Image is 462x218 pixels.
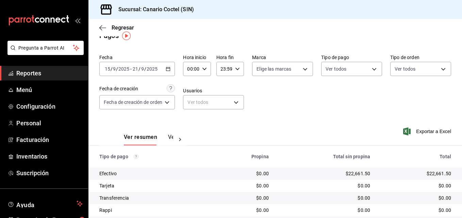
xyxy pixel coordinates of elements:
[99,154,200,159] div: Tipo de pago
[395,66,415,72] span: Ver todos
[280,207,370,214] div: $0.00
[124,134,157,145] button: Ver resumen
[381,170,451,177] div: $22,661.50
[141,66,144,72] input: --
[118,66,130,72] input: ----
[216,55,244,60] label: Hora fin
[75,18,80,23] button: open_drawer_menu
[16,85,83,94] span: Menú
[211,195,269,201] div: $0.00
[144,66,146,72] span: /
[146,66,158,72] input: ----
[183,88,244,93] label: Usuarios
[113,5,194,14] h3: Sucursal: Canario Coctel (SIN)
[183,95,244,109] div: Ver todos
[122,32,131,40] img: Tooltip marker
[211,154,269,159] div: Propina
[252,55,313,60] label: Marca
[18,44,73,52] span: Pregunta a Parrot AI
[99,207,200,214] div: Rappi
[113,66,116,72] input: --
[183,55,211,60] label: Hora inicio
[134,154,138,159] svg: Los pagos realizados con Pay y otras terminales son montos brutos.
[211,207,269,214] div: $0.00
[168,134,194,145] button: Ver pagos
[381,182,451,189] div: $0.00
[116,66,118,72] span: /
[16,200,74,208] span: Ayuda
[111,66,113,72] span: /
[211,170,269,177] div: $0.00
[16,168,83,178] span: Suscripción
[280,195,370,201] div: $0.00
[99,24,134,31] button: Regresar
[16,119,83,128] span: Personal
[132,66,138,72] input: --
[5,49,84,56] a: Pregunta a Parrot AI
[257,66,291,72] span: Elige las marcas
[381,195,451,201] div: $0.00
[280,182,370,189] div: $0.00
[99,195,200,201] div: Transferencia
[321,55,382,60] label: Tipo de pago
[104,99,162,106] span: Fecha de creación de orden
[99,85,138,92] div: Fecha de creación
[280,170,370,177] div: $22,661.50
[138,66,141,72] span: /
[104,66,111,72] input: --
[130,66,132,72] span: -
[16,135,83,144] span: Facturación
[16,102,83,111] span: Configuración
[99,55,175,60] label: Fecha
[390,55,451,60] label: Tipo de orden
[405,127,451,135] button: Exportar a Excel
[99,182,200,189] div: Tarjeta
[99,170,200,177] div: Efectivo
[7,41,84,55] button: Pregunta a Parrot AI
[381,154,451,159] div: Total
[16,152,83,161] span: Inventarios
[211,182,269,189] div: $0.00
[280,154,370,159] div: Total sin propina
[381,207,451,214] div: $0.00
[112,24,134,31] span: Regresar
[124,134,173,145] div: navigation tabs
[326,66,346,72] span: Ver todos
[16,69,83,78] span: Reportes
